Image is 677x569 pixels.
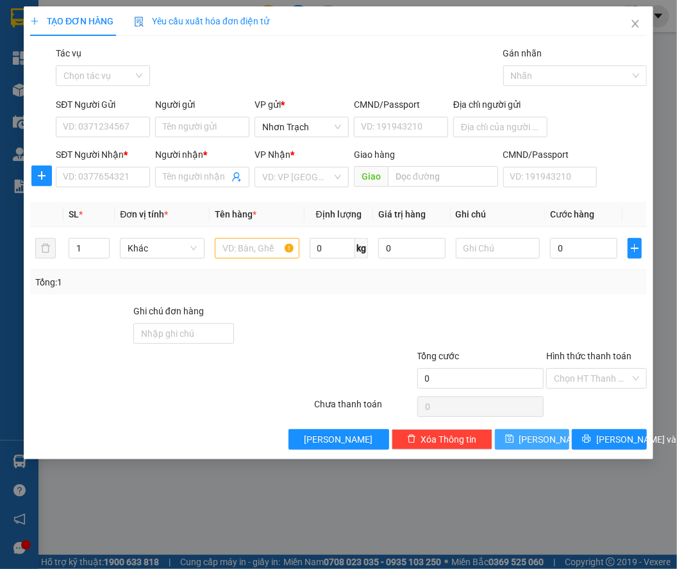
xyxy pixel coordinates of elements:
span: close [630,19,640,29]
span: Tổng cước [417,351,460,361]
span: plus [30,17,39,26]
button: save[PERSON_NAME] [495,429,570,450]
span: Giao [354,166,388,187]
span: Xóa Thông tin [421,432,477,446]
label: Gán nhãn [503,48,542,58]
input: Ghi chú đơn hàng [133,323,234,344]
span: Cước hàng [550,209,594,219]
button: delete [35,238,56,259]
span: Giá trị hàng [378,209,426,219]
span: user-add [231,172,242,182]
div: Người nhận [155,148,249,162]
span: [PERSON_NAME] [519,432,588,446]
button: Close [617,6,653,42]
span: VP Nhận [255,149,290,160]
button: [PERSON_NAME] [288,429,389,450]
button: plus [31,166,52,186]
label: Hình thức thanh toán [546,351,631,361]
div: Địa chỉ người gửi [453,98,547,112]
div: Người gửi [155,98,249,112]
span: plus [32,171,51,181]
input: 0 [378,238,446,259]
img: icon [134,17,144,27]
label: Ghi chú đơn hàng [133,306,204,316]
label: Tác vụ [56,48,81,58]
th: Ghi chú [451,202,546,227]
div: SĐT Người Gửi [56,98,150,112]
div: CMND/Passport [503,148,598,162]
span: Giao hàng [354,149,395,160]
span: SL [69,209,79,219]
span: Định lượng [316,209,362,219]
span: delete [407,434,416,445]
span: save [505,434,514,445]
input: Dọc đường [388,166,497,187]
span: printer [582,434,591,445]
span: Đơn vị tính [120,209,168,219]
input: Địa chỉ của người gửi [453,117,547,137]
div: VP gửi [255,98,349,112]
input: Ghi Chú [456,238,540,259]
span: Nhơn Trạch [262,117,341,137]
span: Tên hàng [215,209,256,219]
input: VD: Bàn, Ghế [215,238,299,259]
div: CMND/Passport [354,98,448,112]
span: kg [355,238,368,259]
div: Chưa thanh toán [313,397,416,420]
button: deleteXóa Thông tin [392,429,492,450]
span: plus [628,243,641,253]
div: SĐT Người Nhận [56,148,150,162]
div: Tổng: 1 [35,275,263,289]
button: printer[PERSON_NAME] và In [572,429,647,450]
span: Yêu cầu xuất hóa đơn điện tử [134,16,269,26]
span: TẠO ĐƠN HÀNG [30,16,113,26]
span: Khác [128,239,197,258]
span: [PERSON_NAME] [305,432,373,446]
button: plus [628,238,642,259]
